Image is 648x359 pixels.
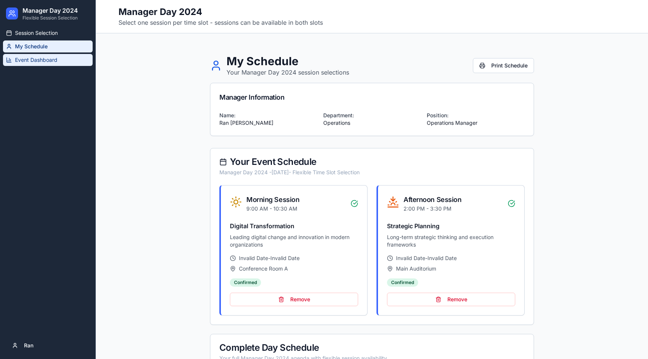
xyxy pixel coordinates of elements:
p: Leading digital change and innovation in modern organizations [230,233,358,248]
button: Remove [387,293,515,306]
h2: Manager Day 2024 [22,6,78,15]
div: Invalid Date - Invalid Date [230,254,358,262]
span: Department: [323,112,354,118]
a: My Schedule [3,40,93,52]
div: Invalid Date - Invalid Date [387,254,515,262]
div: Complete Day Schedule [219,343,525,352]
p: Ran [PERSON_NAME] [219,119,317,127]
p: Flexible Session Selection [22,15,78,21]
div: Afternoon Session [403,194,461,205]
h1: Manager Day 2024 [118,6,323,18]
div: 9:00 AM - 10:30 AM [246,205,299,212]
button: Print Schedule [473,58,534,73]
div: Conference Room A [230,265,358,272]
div: Confirmed [387,278,418,287]
div: Manager Information [219,92,525,103]
div: Main Auditorium [387,265,515,272]
span: Session Selection [15,29,58,37]
span: Your Event Schedule [230,157,316,166]
p: Operations Manager [427,119,525,127]
span: Ran [24,342,33,349]
h4: Strategic Planning [387,221,515,230]
span: Position: [427,112,448,118]
div: 2:00 PM - 3:30 PM [403,205,461,212]
span: Name: [219,112,235,118]
h1: My Schedule [226,54,349,68]
p: Operations [323,119,421,127]
div: Morning Session [246,194,299,205]
button: Remove [230,293,358,306]
span: My Schedule [15,43,48,50]
p: Long-term strategic thinking and execution frameworks [387,233,515,248]
button: Ran [6,338,90,353]
p: Select one session per time slot - sessions can be available in both slots [118,18,323,27]
a: Session Selection [3,27,93,39]
h4: Digital Transformation [230,221,358,230]
a: Event Dashboard [3,54,93,66]
span: Event Dashboard [15,56,57,64]
div: Confirmed [230,278,261,287]
div: Manager Day 2024 - [DATE] - Flexible Time Slot Selection [219,169,525,176]
p: Your Manager Day 2024 session selections [226,68,349,77]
